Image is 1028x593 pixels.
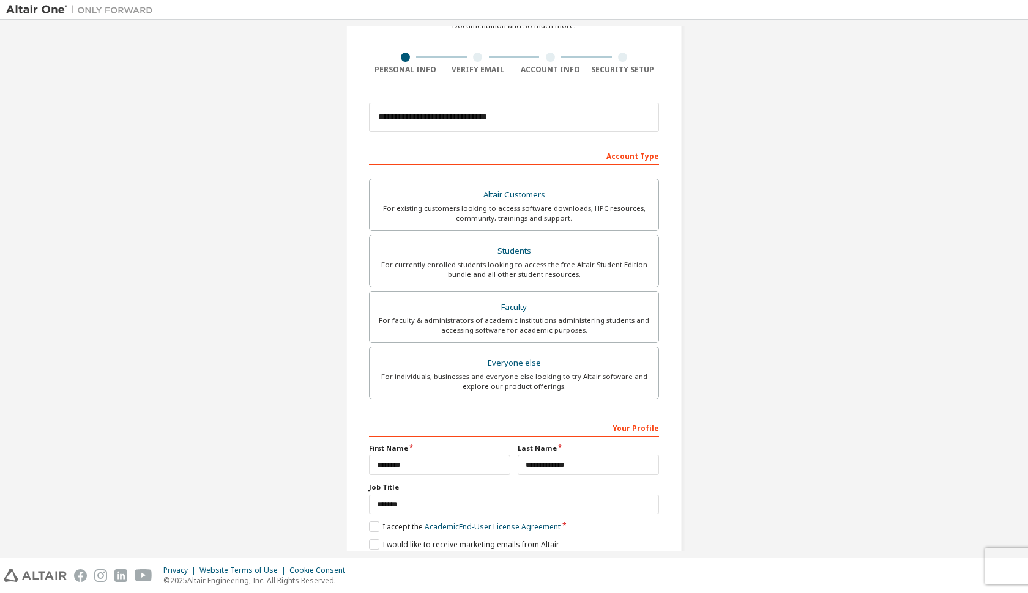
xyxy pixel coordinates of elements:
img: youtube.svg [135,569,152,582]
img: instagram.svg [94,569,107,582]
div: Verify Email [442,65,515,75]
label: Last Name [518,443,659,453]
div: Account Type [369,145,659,165]
label: I would like to receive marketing emails from Altair [369,539,559,550]
img: linkedin.svg [114,569,127,582]
div: Everyone else [377,355,651,372]
div: Website Terms of Use [199,565,289,575]
div: Faculty [377,299,651,316]
div: Privacy [163,565,199,575]
div: Cookie Consent [289,565,352,575]
label: First Name [369,443,510,453]
div: For faculty & administrators of academic institutions administering students and accessing softwa... [377,315,651,335]
div: For individuals, businesses and everyone else looking to try Altair software and explore our prod... [377,372,651,391]
div: For existing customers looking to access software downloads, HPC resources, community, trainings ... [377,204,651,223]
div: Altair Customers [377,186,651,204]
div: Students [377,243,651,260]
div: Your Profile [369,418,659,437]
a: Academic End-User License Agreement [425,521,561,532]
img: altair_logo.svg [4,569,67,582]
div: Account Info [514,65,587,75]
label: I accept the [369,521,561,532]
img: Altair One [6,4,159,16]
p: © 2025 Altair Engineering, Inc. All Rights Reserved. [163,575,352,586]
label: Job Title [369,482,659,492]
div: For currently enrolled students looking to access the free Altair Student Edition bundle and all ... [377,260,651,279]
div: Security Setup [587,65,660,75]
div: Personal Info [369,65,442,75]
img: facebook.svg [74,569,87,582]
